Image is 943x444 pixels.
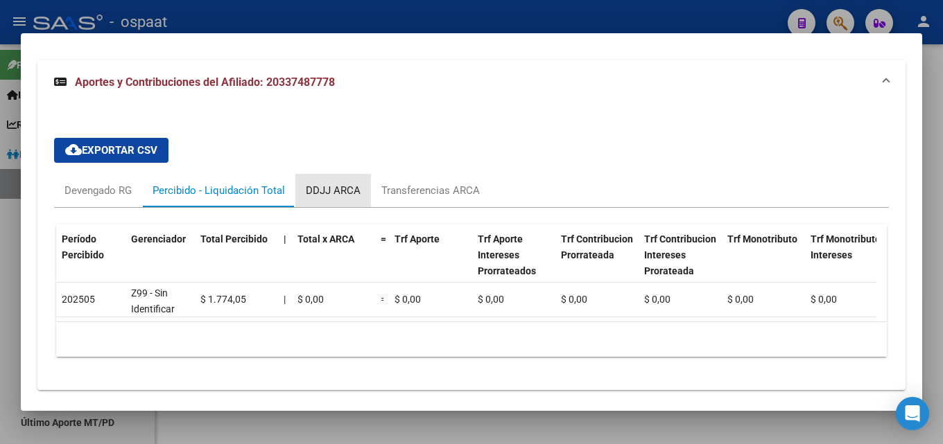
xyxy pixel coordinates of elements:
span: Trf Monotributo [727,233,797,245]
span: | [284,294,286,305]
span: $ 0,00 [727,294,754,305]
span: | [284,233,286,245]
div: Percibido - Liquidación Total [153,183,285,198]
span: $ 0,00 [478,294,504,305]
mat-expansion-panel-header: Aportes y Contribuciones del Afiliado: 20337487778 [37,60,906,105]
datatable-header-cell: = [375,224,389,301]
mat-icon: cloud_download [65,141,82,158]
span: $ 1.774,05 [200,294,246,305]
span: Total x ARCA [297,233,354,245]
datatable-header-cell: | [278,224,292,301]
datatable-header-cell: Total x ARCA [292,224,375,301]
div: Transferencias ARCA [381,183,480,198]
span: = [381,233,386,245]
div: Open Intercom Messenger [896,397,929,430]
span: Gerenciador [131,233,186,245]
div: Aportes y Contribuciones del Afiliado: 20337487778 [37,105,906,390]
datatable-header-cell: Trf Contribucion Prorrateada [555,224,639,301]
span: Total Percibido [200,233,268,245]
datatable-header-cell: Trf Contribucion Intereses Prorateada [639,224,722,301]
span: Trf Aporte [395,233,440,245]
span: $ 0,00 [395,294,421,305]
span: $ 0,00 [561,294,587,305]
div: DDJJ ARCA [306,183,361,198]
span: 202505 [62,294,95,305]
span: Exportar CSV [65,144,157,157]
span: Trf Monotributo Intereses [811,233,881,260]
div: Devengado RG [64,183,132,198]
datatable-header-cell: Trf Monotributo [722,224,805,301]
span: $ 0,00 [644,294,671,305]
span: Período Percibido [62,233,104,260]
span: Aportes y Contribuciones del Afiliado: 20337487778 [75,76,335,89]
datatable-header-cell: Trf Aporte Intereses Prorrateados [472,224,555,301]
span: $ 0,00 [811,294,837,305]
span: Trf Contribucion Prorrateada [561,233,633,260]
span: = [381,294,386,305]
datatable-header-cell: Trf Aporte [389,224,472,301]
datatable-header-cell: Período Percibido [56,224,126,301]
span: Trf Contribucion Intereses Prorateada [644,233,716,276]
span: Trf Aporte Intereses Prorrateados [478,233,536,276]
span: Z99 - Sin Identificar [131,287,175,314]
span: $ 0,00 [297,294,324,305]
datatable-header-cell: Gerenciador [126,224,195,301]
datatable-header-cell: Trf Monotributo Intereses [805,224,888,301]
datatable-header-cell: Total Percibido [195,224,278,301]
button: Exportar CSV [54,138,168,163]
